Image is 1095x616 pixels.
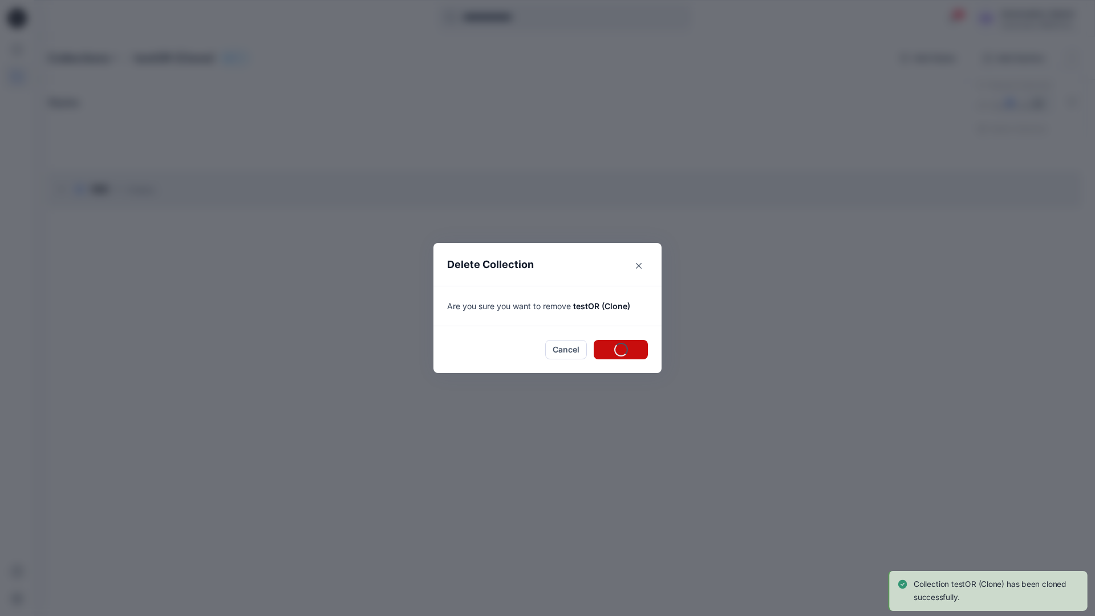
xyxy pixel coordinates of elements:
[881,566,1095,616] div: Notifications-bottom-right
[545,340,587,359] button: Cancel
[573,301,630,311] span: testOR (Clone)
[433,243,662,286] header: Delete Collection
[447,300,648,312] p: Are you sure you want to remove
[914,578,1076,605] p: Collection testOR (Clone) has been cloned successfully.
[630,257,648,275] button: Close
